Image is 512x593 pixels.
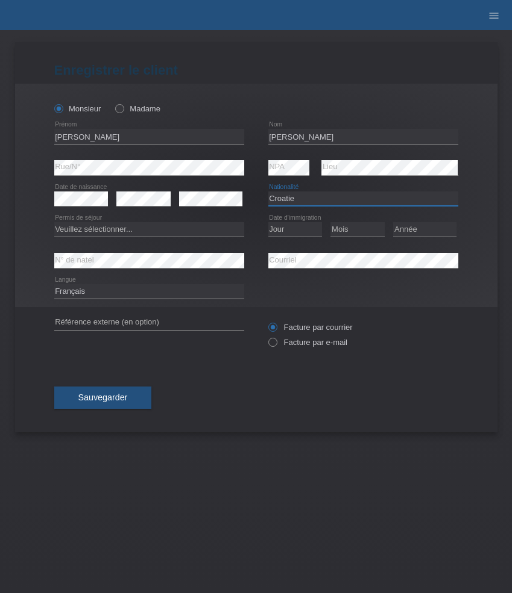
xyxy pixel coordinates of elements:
[54,104,62,112] input: Monsieur
[268,338,276,353] input: Facture par e-mail
[54,63,458,78] h1: Enregistrer le client
[78,393,128,402] span: Sauvegarder
[268,323,276,338] input: Facture par courrier
[482,11,506,19] a: menu
[54,104,101,113] label: Monsieur
[488,10,500,22] i: menu
[268,338,347,347] label: Facture par e-mail
[115,104,160,113] label: Madame
[268,323,353,332] label: Facture par courrier
[54,387,152,409] button: Sauvegarder
[115,104,123,112] input: Madame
